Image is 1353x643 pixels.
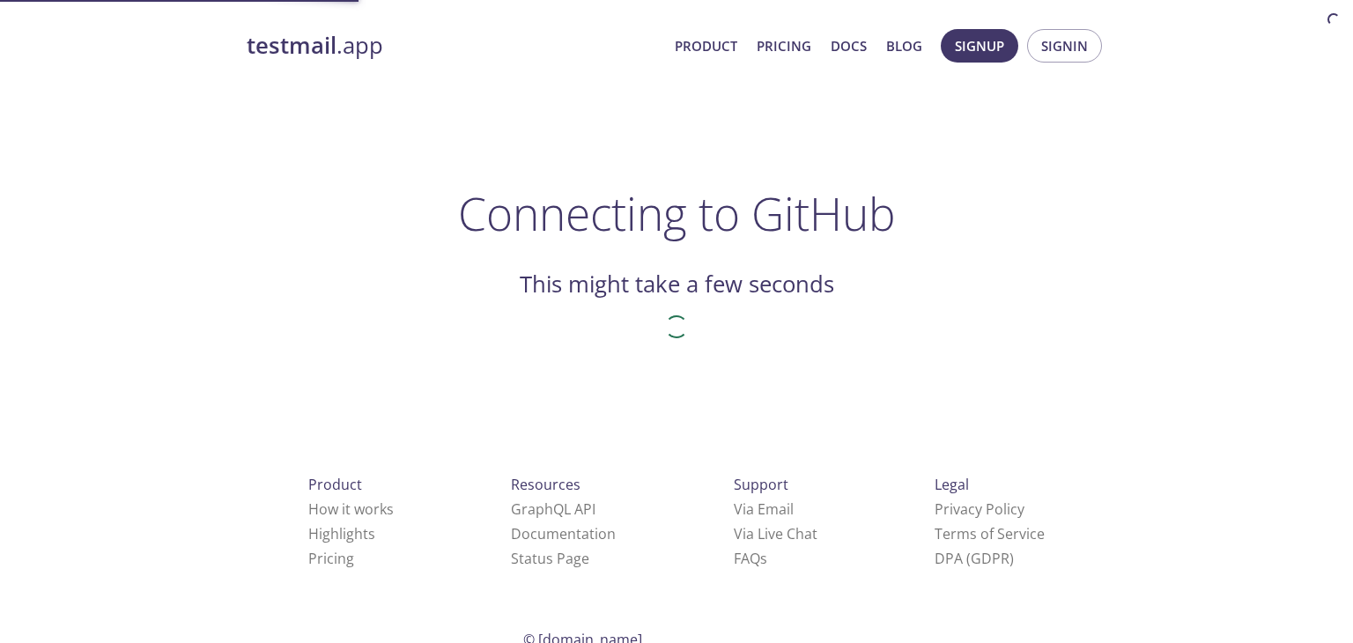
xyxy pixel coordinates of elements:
a: Status Page [511,549,589,568]
button: Signup [941,29,1018,63]
a: Documentation [511,524,616,543]
span: Support [734,475,788,494]
h2: This might take a few seconds [520,270,834,299]
span: Signin [1041,34,1088,57]
a: Docs [831,34,867,57]
a: DPA (GDPR) [935,549,1014,568]
a: Via Email [734,499,794,519]
span: s [760,549,767,568]
span: Signup [955,34,1004,57]
a: Highlights [308,524,375,543]
span: Resources [511,475,580,494]
a: testmail.app [247,31,661,61]
a: Blog [886,34,922,57]
a: GraphQL API [511,499,595,519]
a: Pricing [757,34,811,57]
a: How it works [308,499,394,519]
a: Privacy Policy [935,499,1024,519]
h1: Connecting to GitHub [458,187,896,240]
a: FAQ [734,549,767,568]
span: Legal [935,475,969,494]
a: Product [675,34,737,57]
span: Product [308,475,362,494]
a: Pricing [308,549,354,568]
a: Via Live Chat [734,524,817,543]
a: Terms of Service [935,524,1045,543]
strong: testmail [247,30,336,61]
button: Signin [1027,29,1102,63]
